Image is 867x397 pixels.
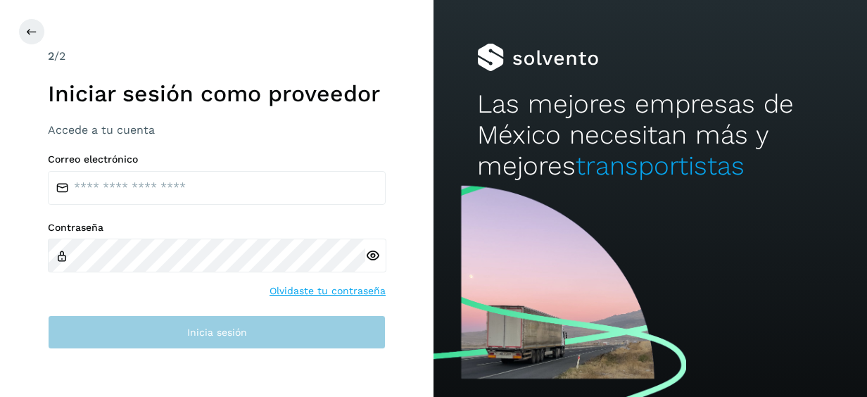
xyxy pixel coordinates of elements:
div: /2 [48,48,386,65]
span: Inicia sesión [187,327,247,337]
span: 2 [48,49,54,63]
span: transportistas [576,151,745,181]
button: Inicia sesión [48,315,386,349]
label: Correo electrónico [48,153,386,165]
h2: Las mejores empresas de México necesitan más y mejores [477,89,824,182]
h1: Iniciar sesión como proveedor [48,80,386,107]
a: Olvidaste tu contraseña [270,284,386,298]
label: Contraseña [48,222,386,234]
h3: Accede a tu cuenta [48,123,386,137]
